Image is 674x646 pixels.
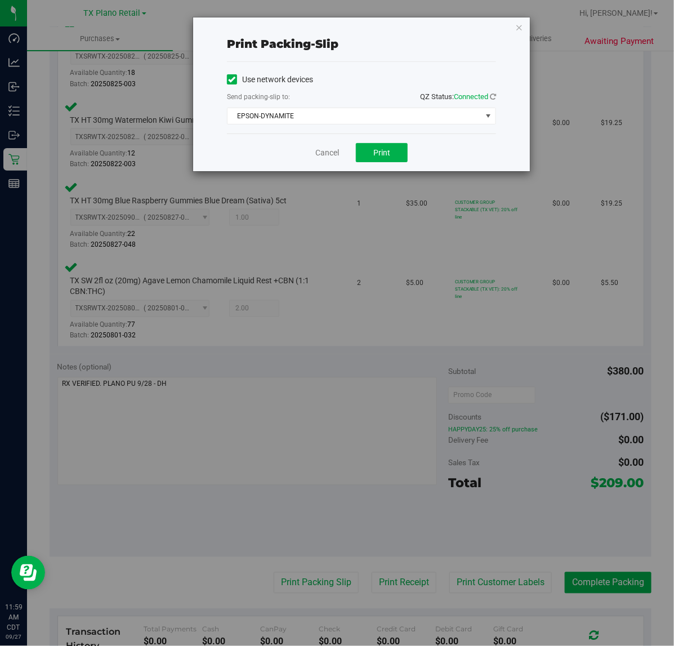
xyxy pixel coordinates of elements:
[420,92,496,101] span: QZ Status:
[454,92,488,101] span: Connected
[227,108,481,124] span: EPSON-DYNAMITE
[227,37,338,51] span: Print packing-slip
[356,143,408,162] button: Print
[315,147,339,159] a: Cancel
[227,92,290,102] label: Send packing-slip to:
[11,556,45,590] iframe: Resource center
[373,148,390,157] span: Print
[227,74,313,86] label: Use network devices
[481,108,496,124] span: select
